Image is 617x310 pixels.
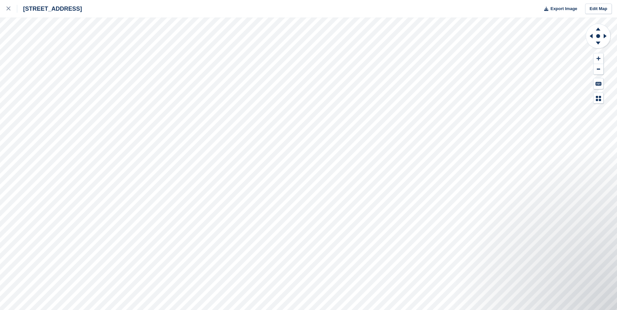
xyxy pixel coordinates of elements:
[540,4,577,14] button: Export Image
[594,93,603,104] button: Map Legend
[17,5,82,13] div: [STREET_ADDRESS]
[594,78,603,89] button: Keyboard Shortcuts
[594,64,603,75] button: Zoom Out
[594,53,603,64] button: Zoom In
[585,4,612,14] a: Edit Map
[550,6,577,12] span: Export Image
